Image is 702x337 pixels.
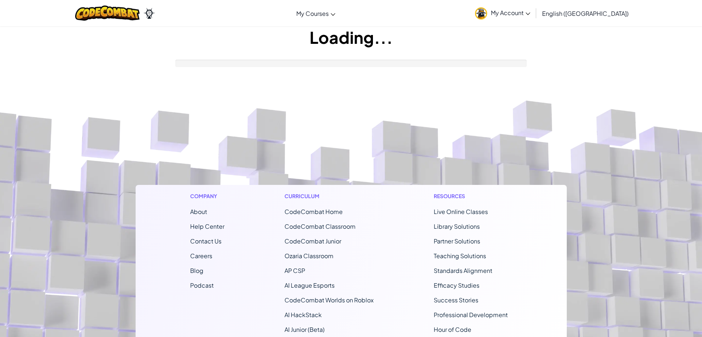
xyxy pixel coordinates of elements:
img: avatar [475,7,487,20]
span: My Courses [296,10,329,17]
a: Partner Solutions [434,237,480,245]
a: CodeCombat Junior [284,237,341,245]
a: Podcast [190,281,214,289]
a: Efficacy Studies [434,281,479,289]
a: Help Center [190,222,224,230]
span: CodeCombat Home [284,208,343,215]
a: Careers [190,252,212,260]
a: English ([GEOGRAPHIC_DATA]) [538,3,632,23]
a: Standards Alignment [434,267,492,274]
a: Teaching Solutions [434,252,486,260]
h1: Company [190,192,224,200]
a: AI League Esports [284,281,335,289]
a: Ozaria Classroom [284,252,333,260]
h1: Curriculum [284,192,374,200]
a: CodeCombat Classroom [284,222,356,230]
span: My Account [491,9,530,17]
span: English ([GEOGRAPHIC_DATA]) [542,10,629,17]
h1: Resources [434,192,512,200]
a: AI HackStack [284,311,322,319]
a: Library Solutions [434,222,480,230]
img: CodeCombat logo [75,6,140,21]
a: Live Online Classes [434,208,488,215]
a: My Account [471,1,534,25]
a: My Courses [293,3,339,23]
a: Success Stories [434,296,478,304]
a: Professional Development [434,311,508,319]
a: Blog [190,267,203,274]
a: About [190,208,207,215]
a: CodeCombat Worlds on Roblox [284,296,374,304]
a: Hour of Code [434,326,471,333]
span: Contact Us [190,237,221,245]
a: AP CSP [284,267,305,274]
a: AI Junior (Beta) [284,326,325,333]
img: Ozaria [143,8,155,19]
